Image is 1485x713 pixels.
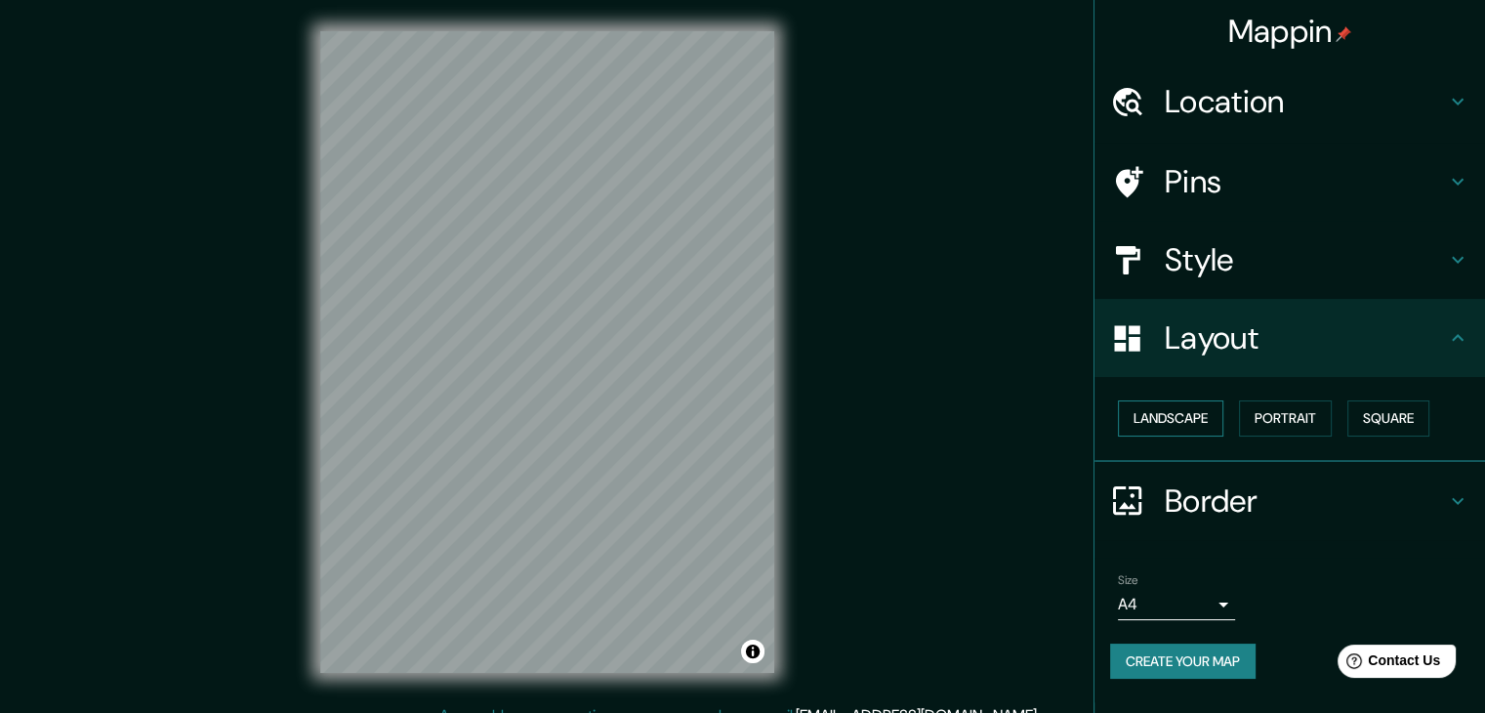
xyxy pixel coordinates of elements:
[1094,462,1485,540] div: Border
[1347,400,1429,437] button: Square
[1165,318,1446,357] h4: Layout
[1165,482,1446,521] h4: Border
[1228,12,1352,51] h4: Mappin
[1165,240,1446,279] h4: Style
[1336,26,1351,42] img: pin-icon.png
[1094,143,1485,221] div: Pins
[1094,63,1485,141] div: Location
[1094,221,1485,299] div: Style
[1094,299,1485,377] div: Layout
[1239,400,1332,437] button: Portrait
[741,640,764,663] button: Toggle attribution
[1165,82,1446,121] h4: Location
[1118,571,1138,588] label: Size
[1110,644,1256,680] button: Create your map
[1118,400,1223,437] button: Landscape
[320,31,774,673] canvas: Map
[1165,162,1446,201] h4: Pins
[1311,637,1464,692] iframe: Help widget launcher
[1118,589,1235,620] div: A4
